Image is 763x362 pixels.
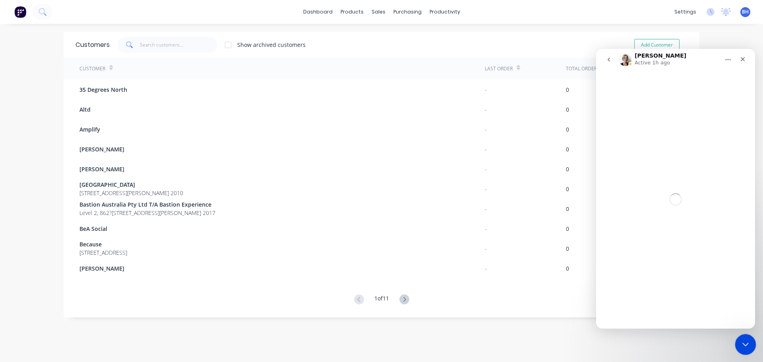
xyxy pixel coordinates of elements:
div: Last Order [485,65,513,72]
a: dashboard [299,6,337,18]
span: Level 2, 862?[STREET_ADDRESS][PERSON_NAME] 2017 [79,209,215,217]
div: 1 of 11 [374,294,389,306]
span: [PERSON_NAME] [79,145,124,153]
div: 0 [566,125,569,134]
div: - [485,145,487,153]
div: products [337,6,368,18]
div: 0 [566,185,569,193]
span: BH [742,8,749,15]
div: - [485,205,487,213]
span: [STREET_ADDRESS][PERSON_NAME] 2010 [79,189,183,197]
div: Customers [76,40,110,50]
button: Add Customer [634,39,680,51]
div: 0 [566,85,569,94]
span: [PERSON_NAME] [79,165,124,173]
span: BeA Social [79,225,107,233]
div: 0 [566,205,569,213]
div: - [485,264,487,273]
span: Amplify [79,125,100,134]
div: 0 [566,105,569,114]
span: [GEOGRAPHIC_DATA] [79,180,183,189]
div: 0 [566,264,569,273]
div: purchasing [389,6,426,18]
span: Because [79,240,127,248]
div: productivity [426,6,464,18]
div: Show archived customers [237,41,306,49]
div: Customer [79,65,105,72]
div: - [485,165,487,173]
div: - [485,185,487,193]
div: 0 [566,165,569,173]
div: Total Orders [566,65,600,72]
div: 0 [566,244,569,253]
div: - [485,225,487,233]
div: settings [670,6,700,18]
img: Factory [14,6,26,18]
div: 0 [566,225,569,233]
iframe: Intercom live chat [596,49,755,329]
div: sales [368,6,389,18]
span: Bastion Australia Pty Ltd T/A Bastion Experience [79,200,215,209]
div: 0 [566,145,569,153]
div: - [485,85,487,94]
span: [PERSON_NAME] [79,264,124,273]
span: 35 Degrees North [79,85,127,94]
div: - [485,105,487,114]
div: - [485,244,487,253]
span: [STREET_ADDRESS] [79,248,127,257]
iframe: Intercom live chat [735,334,756,355]
span: Altd [79,105,91,114]
div: - [485,125,487,134]
input: Search customers... [140,37,217,53]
